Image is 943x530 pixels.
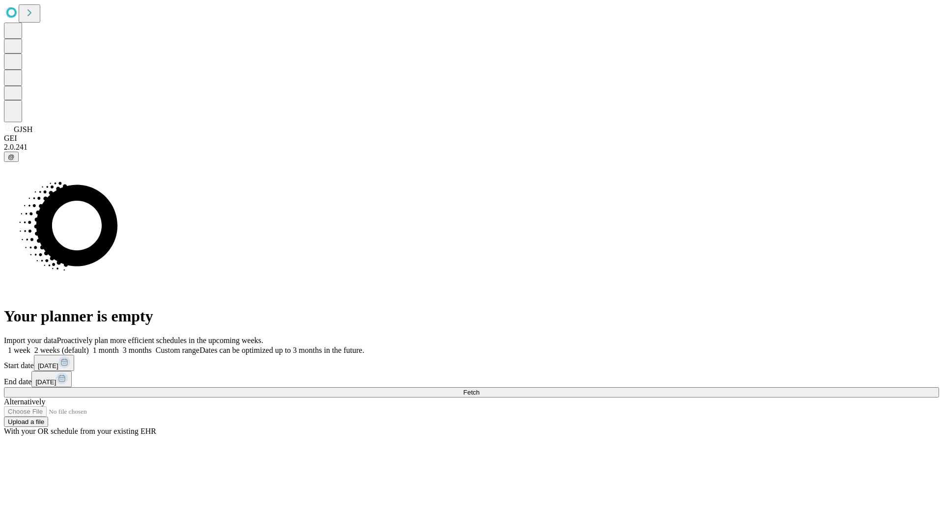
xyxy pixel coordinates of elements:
div: 2.0.241 [4,143,939,152]
span: @ [8,153,15,160]
span: Alternatively [4,397,45,406]
span: Custom range [156,346,199,354]
span: 3 months [123,346,152,354]
span: [DATE] [35,378,56,386]
span: Dates can be optimized up to 3 months in the future. [199,346,364,354]
button: Upload a file [4,417,48,427]
h1: Your planner is empty [4,307,939,325]
button: Fetch [4,387,939,397]
button: [DATE] [34,355,74,371]
span: [DATE] [38,362,58,370]
span: With your OR schedule from your existing EHR [4,427,156,435]
div: End date [4,371,939,387]
button: [DATE] [31,371,72,387]
div: Start date [4,355,939,371]
span: Fetch [463,389,479,396]
span: 1 month [93,346,119,354]
span: GJSH [14,125,32,133]
button: @ [4,152,19,162]
span: 2 weeks (default) [34,346,89,354]
span: Import your data [4,336,57,344]
span: Proactively plan more efficient schedules in the upcoming weeks. [57,336,263,344]
span: 1 week [8,346,30,354]
div: GEI [4,134,939,143]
